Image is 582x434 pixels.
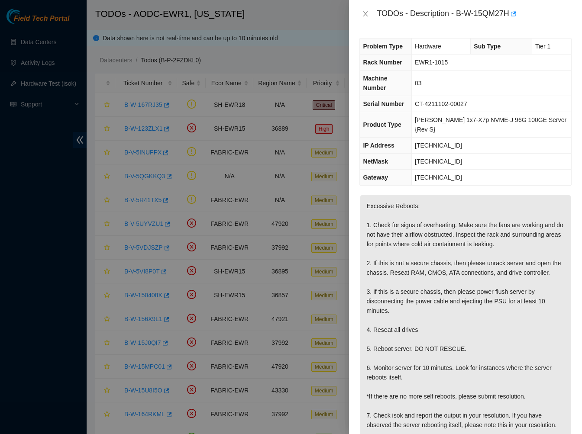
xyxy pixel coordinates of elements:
span: close [362,10,369,17]
span: Machine Number [363,75,387,91]
span: IP Address [363,142,394,149]
span: NetMask [363,158,388,165]
span: 03 [415,80,422,87]
span: Serial Number [363,100,404,107]
span: [TECHNICAL_ID] [415,174,462,181]
span: Sub Type [474,43,501,50]
span: [PERSON_NAME] 1x7-X7p NVME-J 96G 100GE Server {Rev S} [415,116,566,133]
span: Hardware [415,43,441,50]
button: Close [359,10,372,18]
div: TODOs - Description - B-W-15QM27H [377,7,572,21]
span: Product Type [363,121,401,128]
span: [TECHNICAL_ID] [415,142,462,149]
span: EWR1-1015 [415,59,448,66]
span: [TECHNICAL_ID] [415,158,462,165]
span: Gateway [363,174,388,181]
span: CT-4211102-00027 [415,100,467,107]
span: Problem Type [363,43,403,50]
span: Tier 1 [535,43,550,50]
span: Rack Number [363,59,402,66]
